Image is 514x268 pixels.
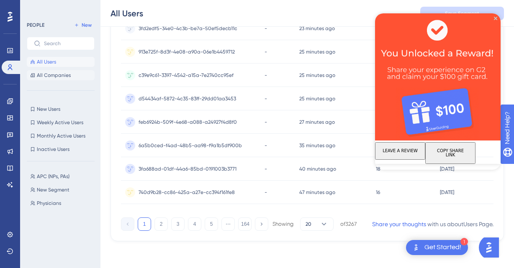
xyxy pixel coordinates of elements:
button: Save Segment [420,7,504,20]
div: with us about Users Page . [372,219,493,229]
button: Physicians [27,198,100,208]
time: [DATE] [440,189,454,195]
button: 3 [171,217,185,231]
button: Inactive Users [27,144,95,154]
span: Monthly Active Users [37,133,85,139]
time: 25 minutes ago [299,96,335,102]
time: 40 minutes ago [299,166,336,172]
button: COPY SHARE LINK [50,129,100,151]
button: APC (NPs, PAs) [27,171,100,181]
time: [DATE] [440,166,454,172]
div: of 3267 [340,220,357,228]
button: New Users [27,104,95,114]
span: APC (NPs, PAs) [37,173,69,180]
span: - [265,72,267,79]
span: Physicians [37,200,61,207]
span: Weekly Active Users [37,119,83,126]
span: Need Help? [20,2,52,12]
span: Save Segment [445,10,479,17]
span: - [265,95,267,102]
div: PEOPLE [27,22,44,28]
time: 25 minutes ago [299,49,335,55]
span: New [82,22,92,28]
button: All Companies [27,70,95,80]
button: 2 [154,217,168,231]
time: 25 minutes ago [299,72,335,78]
button: New Segment [27,185,100,195]
span: New Segment [37,186,69,193]
a: Share your thoughts [372,221,426,227]
iframe: UserGuiding AI Assistant Launcher [479,235,504,260]
button: Weekly Active Users [27,117,95,128]
time: 23 minutes ago [299,26,335,31]
span: 3fd2edf5-34e0-4c3b-be7a-50ef5decb11c [139,25,237,32]
button: 4 [188,217,201,231]
time: 47 minutes ago [299,189,335,195]
div: Get Started! [424,243,461,252]
button: New [71,20,95,30]
span: c39e9c61-3397-4542-a15a-7e2740cc95ef [139,72,234,79]
button: All Users [27,57,95,67]
div: Close Preview [119,3,122,7]
button: Monthly Active Users [27,131,95,141]
span: - [265,142,267,149]
span: 20 [306,221,311,227]
span: 3fa688ad-01df-44a6-85bd-0191003b3771 [139,166,236,172]
div: Showing [272,220,293,228]
span: New Users [37,106,60,112]
span: d54434af-5872-4c35-83ff-29dd01aa3453 [139,95,236,102]
div: All Users [111,8,143,19]
button: 1 [138,217,151,231]
button: ⋯ [221,217,235,231]
span: feb6924b-509f-4e68-a088-a24927f4d8f0 [139,119,237,125]
div: 1 [460,238,468,245]
input: Search [44,41,87,46]
img: launcher-image-alternative-text [411,242,421,253]
span: 18 [376,166,380,172]
time: 27 minutes ago [299,119,335,125]
span: 16 [376,189,380,196]
span: All Companies [37,72,71,79]
span: 6a5b0ced-f4ad-48b5-aa98-f9a1b5df900b [139,142,242,149]
button: 20 [300,217,334,231]
span: 913e725f-8d3f-4e08-a90a-06e1b4459712 [139,48,235,55]
span: All Users [37,59,56,65]
span: - [265,25,267,32]
time: 35 minutes ago [299,143,335,148]
span: 740d9b28-cc86-425a-a27e-cc394f161fe8 [139,189,235,196]
div: Open Get Started! checklist, remaining modules: 1 [406,240,468,255]
button: 164 [238,217,252,231]
span: - [265,189,267,196]
span: - [265,166,267,172]
span: Inactive Users [37,146,69,153]
span: - [265,48,267,55]
span: - [265,119,267,125]
button: 5 [205,217,218,231]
